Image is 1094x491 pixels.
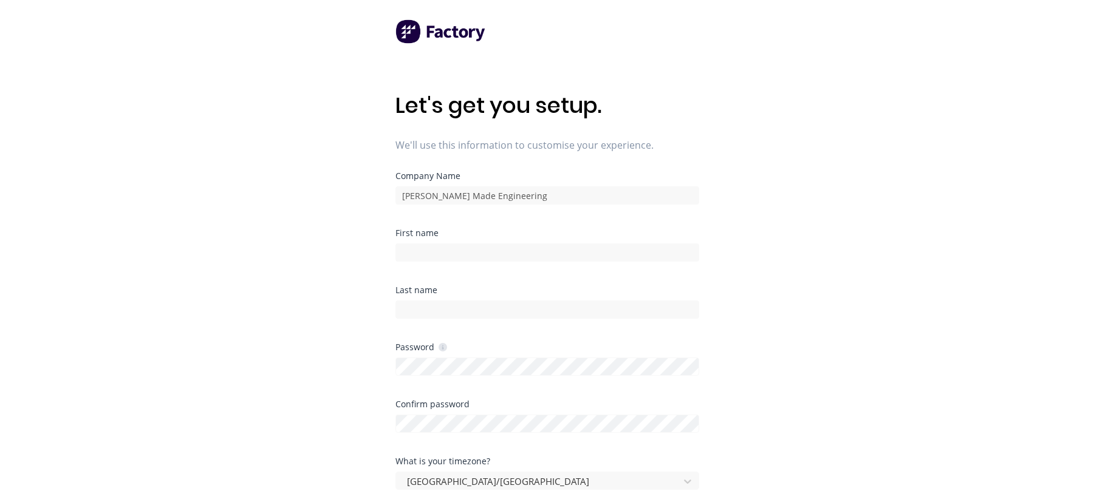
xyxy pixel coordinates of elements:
[395,138,699,152] span: We'll use this information to customise your experience.
[395,286,699,294] div: Last name
[395,172,699,180] div: Company Name
[395,457,699,466] div: What is your timezone?
[395,19,487,44] img: Factory
[395,229,699,237] div: First name
[395,341,447,353] div: Password
[395,92,699,118] h1: Let's get you setup.
[395,400,699,408] div: Confirm password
